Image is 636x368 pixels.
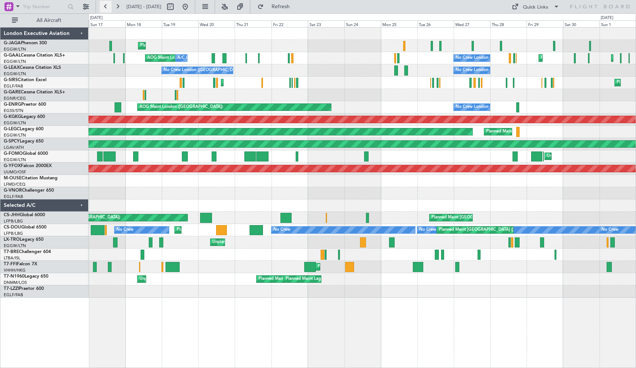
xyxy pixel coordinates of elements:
[4,237,44,242] a: LX-TROLegacy 650
[4,182,25,187] a: LFMD/CEQ
[4,274,48,279] a: T7-N1960Legacy 650
[4,139,20,144] span: G-SPCY
[318,261,435,272] div: Planned Maint [GEOGRAPHIC_DATA] ([GEOGRAPHIC_DATA])
[4,53,65,58] a: G-GAALCessna Citation XLS+
[4,262,17,266] span: T7-FFI
[4,78,46,82] a: G-SIRSCitation Excel
[254,1,299,13] button: Refresh
[4,231,23,236] a: LFPB/LBG
[4,194,23,199] a: EGLF/FAB
[4,243,26,249] a: EGGW/LTN
[235,20,271,27] div: Thu 21
[490,20,527,27] div: Thu 28
[4,188,22,193] span: G-VNOR
[126,3,161,10] span: [DATE] - [DATE]
[4,225,46,230] a: CS-DOUGlobal 6500
[4,164,21,168] span: G-YFOX
[4,115,21,119] span: G-KGKG
[19,18,78,23] span: All Aircraft
[4,213,20,217] span: CS-JHH
[4,102,21,107] span: G-ENRG
[601,15,613,21] div: [DATE]
[147,52,231,64] div: AOG Maint London ([GEOGRAPHIC_DATA])
[4,262,37,266] a: T7-FFIFalcon 7X
[600,20,636,27] div: Sun 1
[4,268,26,273] a: VHHH/HKG
[4,83,23,89] a: EGLF/FAB
[601,224,619,236] div: No Crew
[417,20,454,27] div: Tue 26
[4,78,18,82] span: G-SIRS
[4,102,46,107] a: G-ENRGPraetor 600
[4,164,52,168] a: G-YFOXFalcon 2000EX
[527,20,563,27] div: Fri 29
[23,1,65,12] input: Trip Number
[4,90,65,95] a: G-GARECessna Citation XLS+
[116,224,134,236] div: No Crew
[419,224,436,236] div: No Crew
[90,15,103,21] div: [DATE]
[4,255,20,261] a: LTBA/ISL
[164,65,242,76] div: No Crew London ([GEOGRAPHIC_DATA])
[4,139,44,144] a: G-SPCYLegacy 650
[4,127,44,131] a: G-LEGCLegacy 600
[4,188,54,193] a: G-VNORChallenger 650
[4,145,24,150] a: LGAV/ATH
[4,169,26,175] a: UUMO/OSF
[4,157,26,163] a: EGGW/LTN
[4,96,26,101] a: EGNR/CEG
[4,108,23,113] a: EGSS/STN
[4,274,25,279] span: T7-N1960
[8,15,81,26] button: All Aircraft
[265,4,296,9] span: Refresh
[563,20,600,27] div: Sat 30
[139,273,264,285] div: Unplanned Maint Lagos ([GEOGRAPHIC_DATA][PERSON_NAME])
[4,218,23,224] a: LFPB/LBG
[286,273,363,285] div: Planned Maint Lagos ([PERSON_NAME])
[4,115,45,119] a: G-KGKGLegacy 600
[4,176,22,180] span: M-OUSE
[4,292,23,298] a: EGLF/FAB
[139,102,223,113] div: AOG Maint London ([GEOGRAPHIC_DATA])
[456,52,534,64] div: No Crew London ([GEOGRAPHIC_DATA])
[4,41,47,45] a: G-JAGAPhenom 300
[4,287,44,291] a: T7-LZZIPraetor 600
[140,40,257,51] div: Planned Maint [GEOGRAPHIC_DATA] ([GEOGRAPHIC_DATA])
[4,237,20,242] span: LX-TRO
[177,52,298,64] div: A/C Unavailable [GEOGRAPHIC_DATA] ([GEOGRAPHIC_DATA])
[486,126,594,137] div: Planned Maint [GEOGRAPHIC_DATA] ([PERSON_NAME])
[4,71,26,77] a: EGGW/LTN
[273,224,290,236] div: No Crew
[4,65,20,70] span: G-LEAX
[4,41,21,45] span: G-JAGA
[4,151,48,156] a: G-FOMOGlobal 6000
[223,77,340,88] div: Planned Maint [GEOGRAPHIC_DATA] ([GEOGRAPHIC_DATA])
[454,20,490,27] div: Wed 27
[4,65,61,70] a: G-LEAXCessna Citation XLS
[212,237,335,248] div: Unplanned Maint [GEOGRAPHIC_DATA] ([GEOGRAPHIC_DATA])
[4,53,21,58] span: G-GAAL
[308,20,344,27] div: Sat 23
[4,250,51,254] a: T7-BREChallenger 604
[4,132,26,138] a: EGGW/LTN
[4,250,19,254] span: T7-BRE
[4,225,21,230] span: CS-DOU
[4,176,58,180] a: M-OUSECitation Mustang
[177,224,294,236] div: Planned Maint [GEOGRAPHIC_DATA] ([GEOGRAPHIC_DATA])
[439,224,556,236] div: Planned Maint [GEOGRAPHIC_DATA] ([GEOGRAPHIC_DATA])
[162,20,198,27] div: Tue 19
[198,20,235,27] div: Wed 20
[431,212,549,223] div: Planned Maint [GEOGRAPHIC_DATA] ([GEOGRAPHIC_DATA])
[125,20,162,27] div: Mon 18
[4,47,26,52] a: EGGW/LTN
[523,4,548,11] div: Quick Links
[272,20,308,27] div: Fri 22
[344,20,381,27] div: Sun 24
[4,59,26,64] a: EGGW/LTN
[508,1,563,13] button: Quick Links
[456,102,534,113] div: No Crew London ([GEOGRAPHIC_DATA])
[4,127,20,131] span: G-LEGC
[4,280,27,285] a: DNMM/LOS
[258,273,335,285] div: Planned Maint Lagos ([PERSON_NAME])
[89,20,125,27] div: Sun 17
